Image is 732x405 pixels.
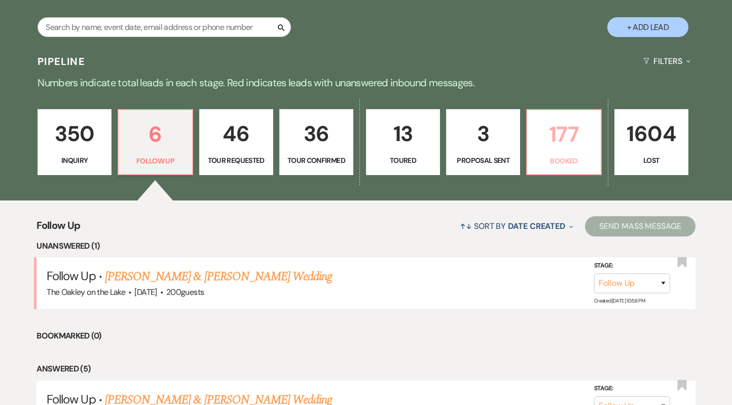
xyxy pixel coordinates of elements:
[125,155,186,166] p: Follow Up
[1,75,731,91] p: Numbers indicate total leads in each stage. Red indicates leads with unanswered inbound messages.
[526,109,601,175] a: 177Booked
[38,109,112,175] a: 350Inquiry
[36,240,696,253] li: Unanswered (1)
[105,267,332,286] a: [PERSON_NAME] & [PERSON_NAME] Wedding
[44,155,105,166] p: Inquiry
[366,109,440,175] a: 13Toured
[118,109,193,175] a: 6Follow Up
[134,287,157,297] span: [DATE]
[607,17,688,37] button: + Add Lead
[594,260,670,272] label: Stage:
[38,54,85,69] h3: Pipeline
[594,383,670,394] label: Stage:
[621,155,682,166] p: Lost
[614,109,688,175] a: 1604Lost
[639,48,694,75] button: Filters
[533,155,594,166] p: Booked
[508,221,565,231] span: Date Created
[206,155,267,166] p: Tour Requested
[36,362,696,376] li: Answered (5)
[125,117,186,151] p: 6
[533,117,594,151] p: 177
[453,155,514,166] p: Proposal Sent
[44,117,105,151] p: 350
[446,109,520,175] a: 3Proposal Sent
[36,218,80,240] span: Follow Up
[373,117,433,151] p: 13
[453,117,514,151] p: 3
[456,213,577,240] button: Sort By Date Created
[199,109,273,175] a: 46Tour Requested
[47,268,95,284] span: Follow Up
[38,17,291,37] input: Search by name, event date, email address or phone number
[286,117,347,151] p: 36
[206,117,267,151] p: 46
[36,329,696,343] li: Bookmarked (0)
[166,287,204,297] span: 200 guests
[594,297,645,303] span: Created: [DATE] 10:58 PM
[47,287,125,297] span: The Oakley on the Lake
[621,117,682,151] p: 1604
[460,221,472,231] span: ↑↓
[373,155,433,166] p: Toured
[286,155,347,166] p: Tour Confirmed
[279,109,353,175] a: 36Tour Confirmed
[585,216,696,237] button: Send Mass Message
